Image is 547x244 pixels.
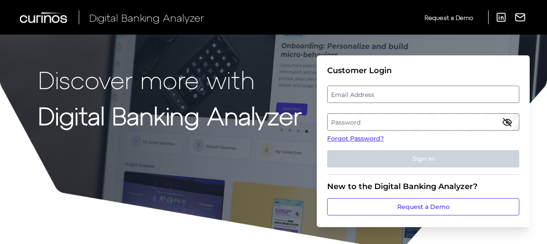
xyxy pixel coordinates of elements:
[425,10,473,25] a: Request a Demo
[425,14,473,21] span: Request a Demo
[89,11,204,24] span: Digital Banking Analyzer
[328,87,518,102] label: Email Address
[327,134,519,143] a: Forgot Password?
[20,12,68,23] img: Curinos
[38,66,302,93] p: Discover more with
[327,198,519,215] a: Request a Demo
[327,182,519,191] div: New to the Digital Banking Analyzer?
[327,66,519,75] div: Customer Login
[328,114,518,130] label: Password
[327,150,519,167] button: Sign In
[38,101,302,130] strong: Digital Banking Analyzer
